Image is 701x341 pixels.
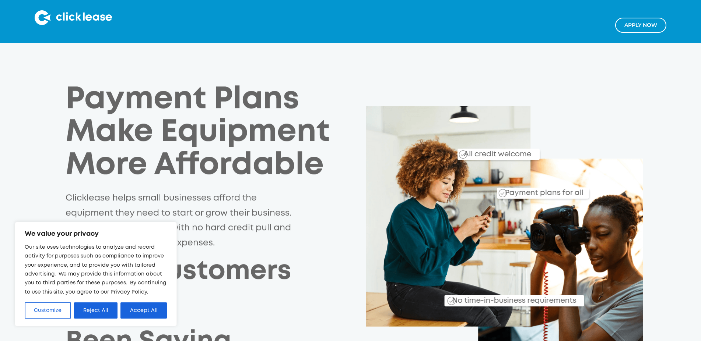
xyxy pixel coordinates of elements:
[410,288,584,306] div: No time-in-business requirements
[25,245,166,294] span: Our site uses technologies to analyze and record activity for purposes such as compliance to impr...
[459,150,467,158] img: Checkmark_callout
[74,302,118,319] button: Reject All
[498,189,507,197] img: Checkmark_callout
[66,191,296,251] p: Clicklease helps small businesses afford the equipment they need to start or grow their business....
[66,84,344,182] h1: Payment Plans Make Equipment More Affordable
[120,302,167,319] button: Accept All
[25,230,167,238] p: We value your privacy
[25,302,71,319] button: Customize
[447,297,455,305] img: Checkmark_callout
[435,144,540,160] div: All credit welcome
[15,222,177,326] div: We value your privacy
[502,183,583,198] div: Payment plans for all
[35,10,112,25] img: Clicklease logo
[615,18,666,33] a: Apply NOw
